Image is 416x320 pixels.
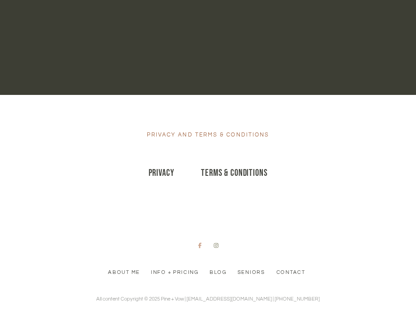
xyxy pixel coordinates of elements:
[201,167,267,179] a: Terms & Conditions
[149,167,174,179] a: Privacy
[105,268,143,277] a: About Me
[25,131,391,139] p: Privacy and Terms & Conditions
[148,268,202,277] a: Info + Pricing
[234,268,268,277] a: Seniors
[206,268,230,277] a: Blog
[273,268,309,277] a: Contact
[96,295,320,303] p: All content Copyright © 2025 Pine + Vow | [EMAIL_ADDRESS][DOMAIN_NAME] | [PHONE_NUMBER]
